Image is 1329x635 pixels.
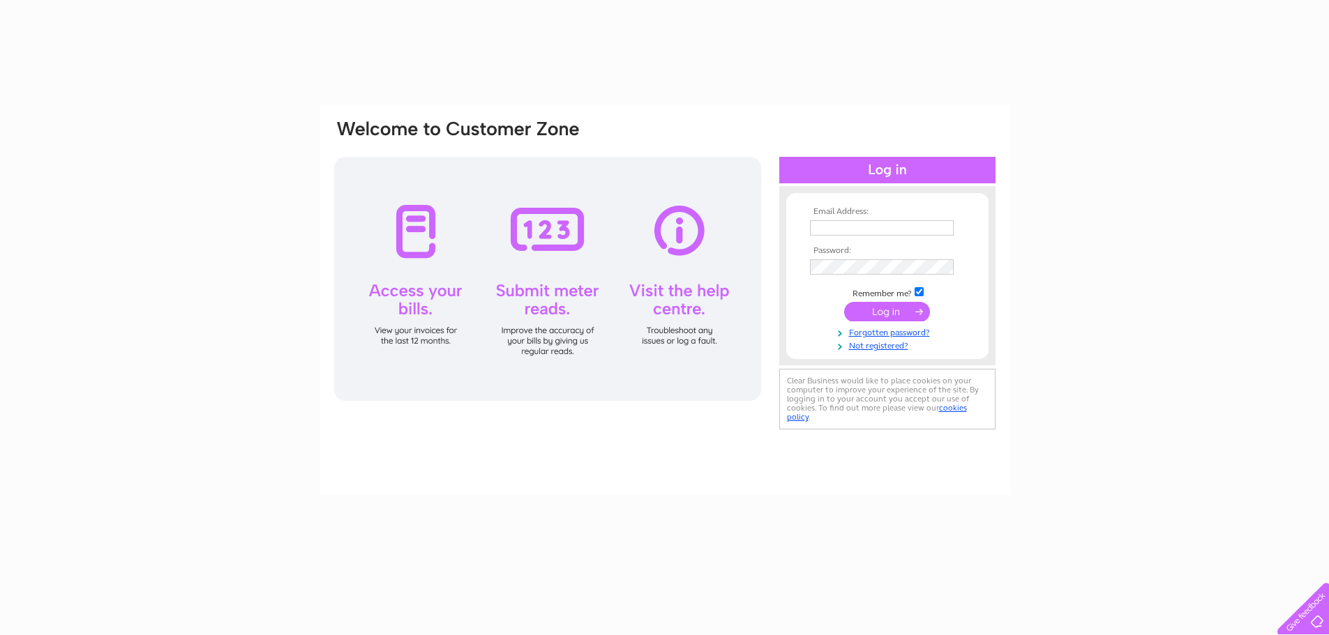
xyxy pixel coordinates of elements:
a: Forgotten password? [810,325,968,338]
td: Remember me? [806,285,968,299]
input: Submit [844,302,930,321]
a: cookies policy [787,403,967,422]
th: Email Address: [806,207,968,217]
div: Clear Business would like to place cookies on your computer to improve your experience of the sit... [779,369,996,429]
a: Not registered? [810,338,968,351]
th: Password: [806,246,968,256]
